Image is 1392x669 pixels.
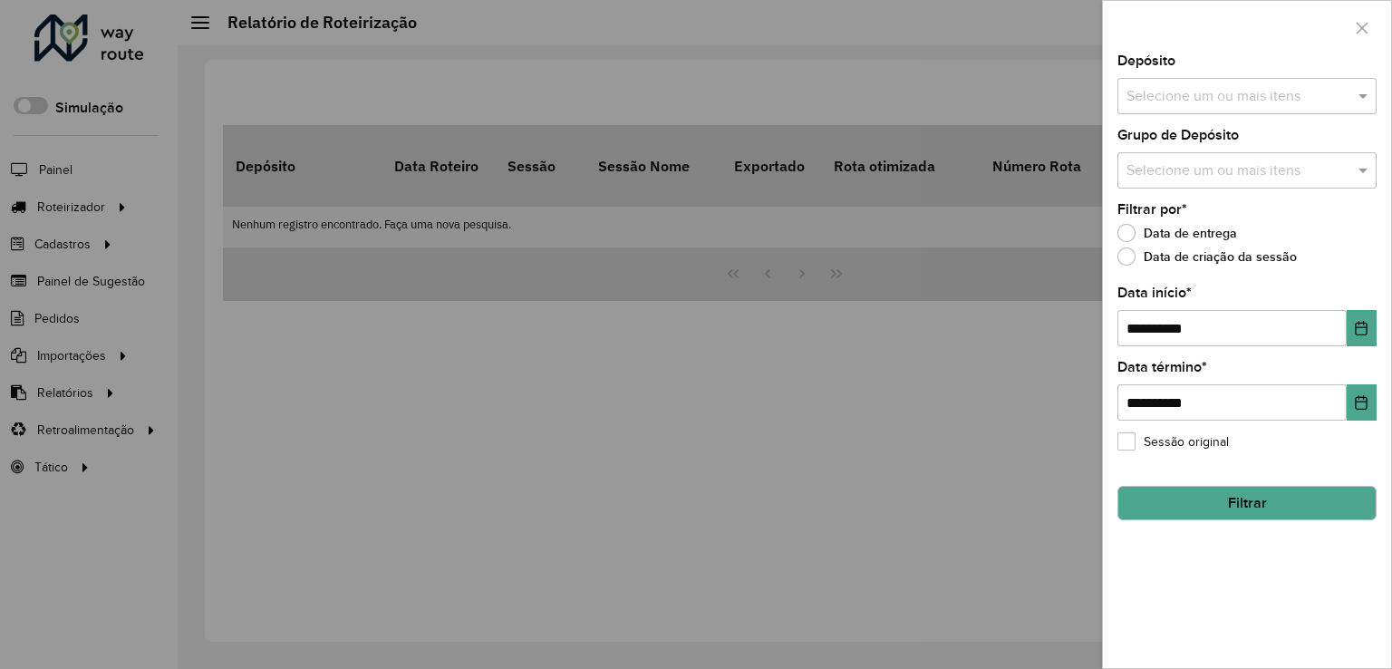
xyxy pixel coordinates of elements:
label: Grupo de Depósito [1117,124,1239,146]
label: Data de entrega [1117,224,1237,242]
label: Data início [1117,282,1192,304]
label: Sessão original [1117,432,1229,451]
label: Filtrar por [1117,199,1187,220]
label: Data término [1117,356,1207,378]
label: Depósito [1117,50,1175,72]
button: Filtrar [1117,486,1377,520]
button: Choose Date [1347,310,1377,346]
button: Choose Date [1347,384,1377,421]
label: Data de criação da sessão [1117,247,1297,266]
